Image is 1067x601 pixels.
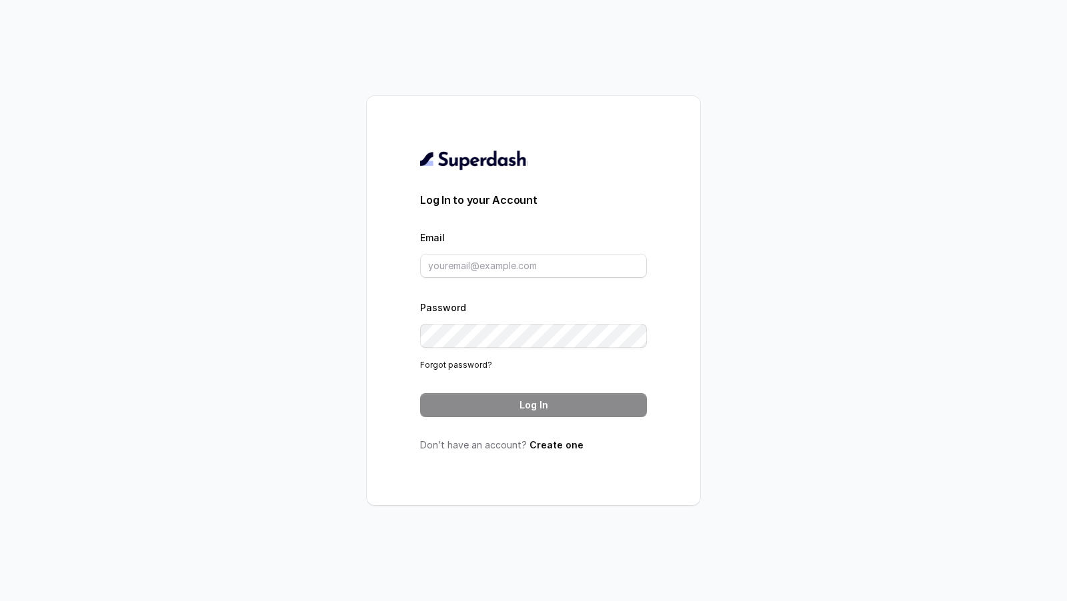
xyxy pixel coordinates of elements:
[420,360,492,370] a: Forgot password?
[420,232,445,243] label: Email
[420,302,466,313] label: Password
[420,192,647,208] h3: Log In to your Account
[420,393,647,417] button: Log In
[420,254,647,278] input: youremail@example.com
[420,149,527,171] img: light.svg
[529,439,584,450] a: Create one
[420,438,647,452] p: Don’t have an account?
